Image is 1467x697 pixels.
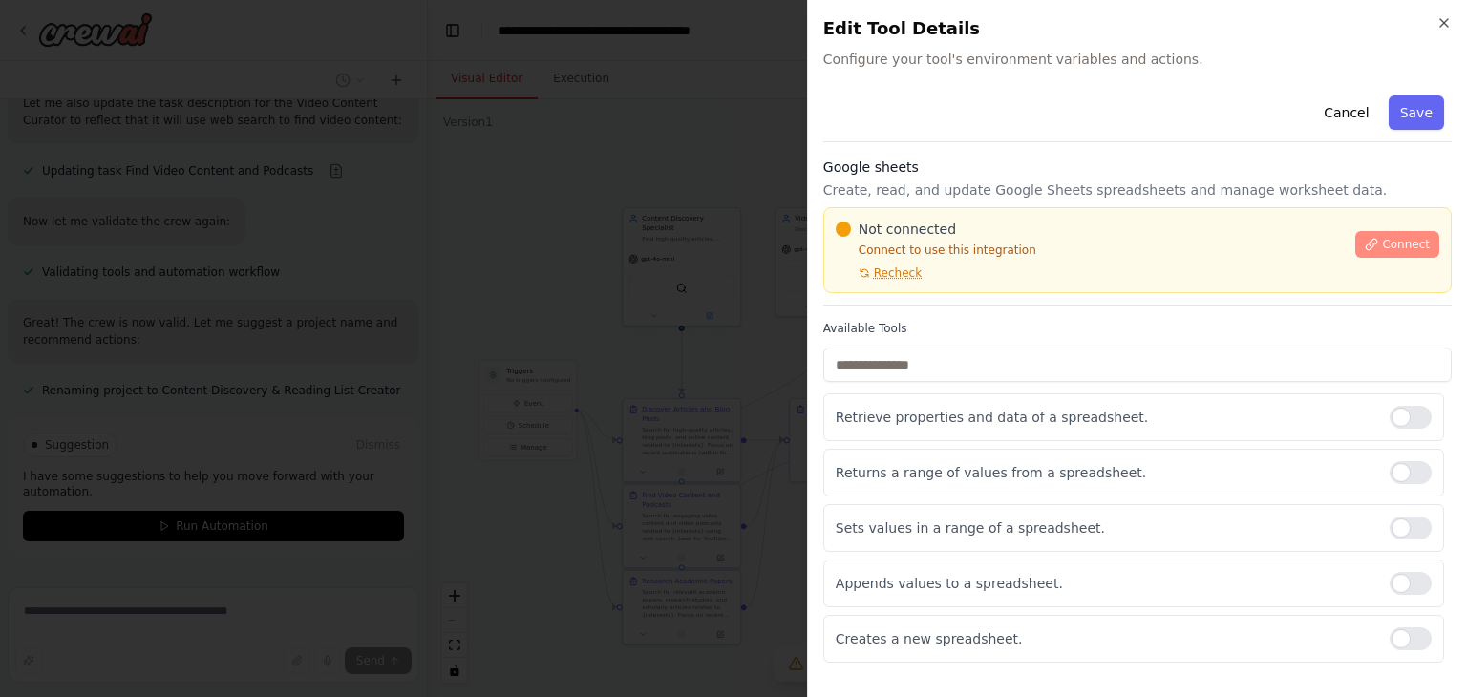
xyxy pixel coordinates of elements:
[859,220,956,239] span: Not connected
[836,629,1374,648] p: Creates a new spreadsheet.
[823,158,1452,177] h3: Google sheets
[1382,237,1430,252] span: Connect
[1355,231,1439,258] button: Connect
[836,463,1374,482] p: Returns a range of values from a spreadsheet.
[823,180,1452,200] p: Create, read, and update Google Sheets spreadsheets and manage worksheet data.
[823,15,1452,42] h2: Edit Tool Details
[836,408,1374,427] p: Retrieve properties and data of a spreadsheet.
[1389,95,1444,130] button: Save
[1312,95,1380,130] button: Cancel
[836,243,1345,258] p: Connect to use this integration
[874,265,922,281] span: Recheck
[823,50,1452,69] span: Configure your tool's environment variables and actions.
[836,518,1374,538] p: Sets values in a range of a spreadsheet.
[823,321,1452,336] label: Available Tools
[836,574,1374,593] p: Appends values to a spreadsheet.
[836,265,922,281] button: Recheck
